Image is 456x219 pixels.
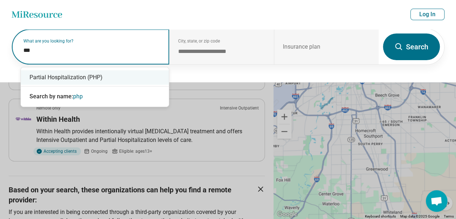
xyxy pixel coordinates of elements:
label: What are you looking for? [23,39,161,43]
div: Open chat [426,190,447,212]
span: Search by name: [30,93,73,100]
button: Search [383,33,440,60]
span: php [73,93,83,100]
div: Suggestions [21,67,169,107]
button: Log In [410,9,444,20]
div: Partial Hospitalization (PHP) [21,70,169,85]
